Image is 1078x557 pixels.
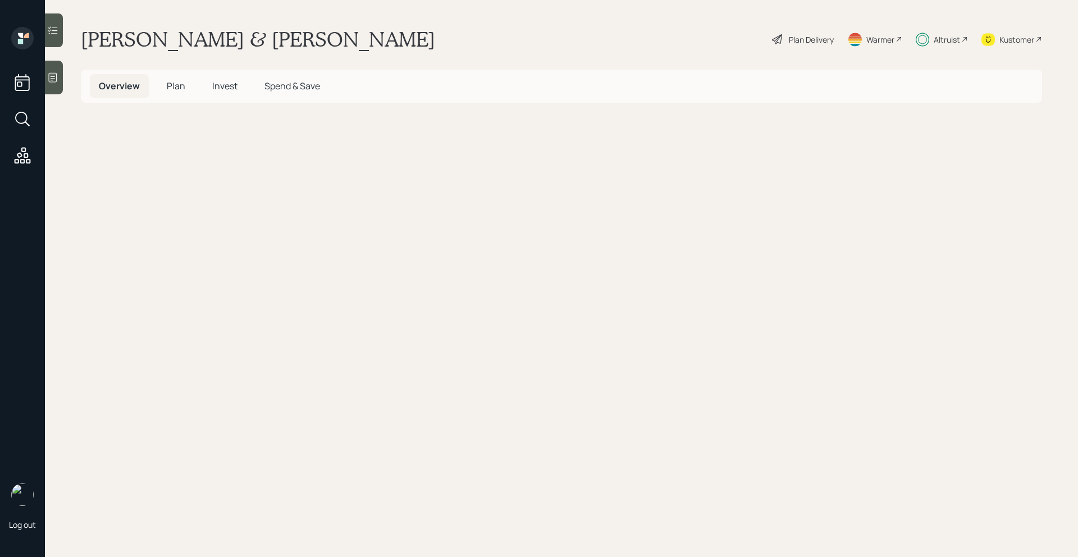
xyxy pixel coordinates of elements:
div: Log out [9,519,36,530]
div: Altruist [934,34,960,45]
span: Plan [167,80,185,92]
span: Spend & Save [264,80,320,92]
span: Invest [212,80,237,92]
span: Overview [99,80,140,92]
h1: [PERSON_NAME] & [PERSON_NAME] [81,27,435,52]
img: michael-russo-headshot.png [11,483,34,506]
div: Plan Delivery [789,34,834,45]
div: Kustomer [999,34,1034,45]
div: Warmer [866,34,894,45]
